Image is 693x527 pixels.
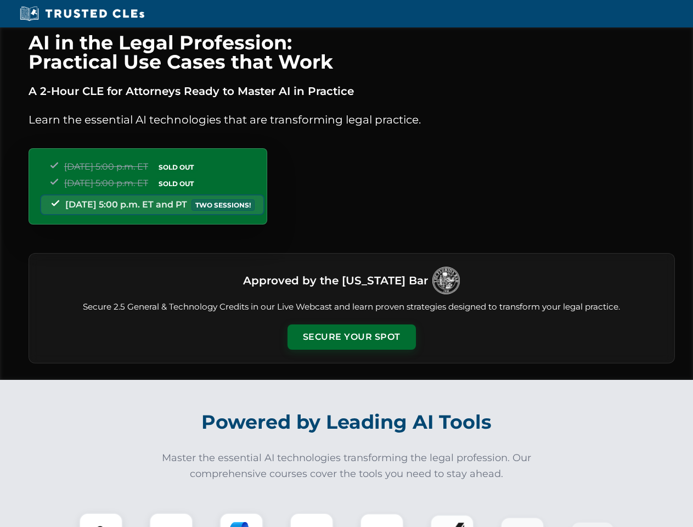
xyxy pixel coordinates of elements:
img: Trusted CLEs [16,5,148,22]
h1: AI in the Legal Profession: Practical Use Cases that Work [29,33,675,71]
h3: Approved by the [US_STATE] Bar [243,271,428,290]
p: A 2-Hour CLE for Attorneys Ready to Master AI in Practice [29,82,675,100]
p: Learn the essential AI technologies that are transforming legal practice. [29,111,675,128]
p: Secure 2.5 General & Technology Credits in our Live Webcast and learn proven strategies designed ... [42,301,661,313]
button: Secure Your Spot [288,324,416,350]
h2: Powered by Leading AI Tools [43,403,651,441]
p: Master the essential AI technologies transforming the legal profession. Our comprehensive courses... [155,450,539,482]
span: [DATE] 5:00 p.m. ET [64,161,148,172]
img: Logo [432,267,460,294]
span: [DATE] 5:00 p.m. ET [64,178,148,188]
span: SOLD OUT [155,161,198,173]
span: SOLD OUT [155,178,198,189]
